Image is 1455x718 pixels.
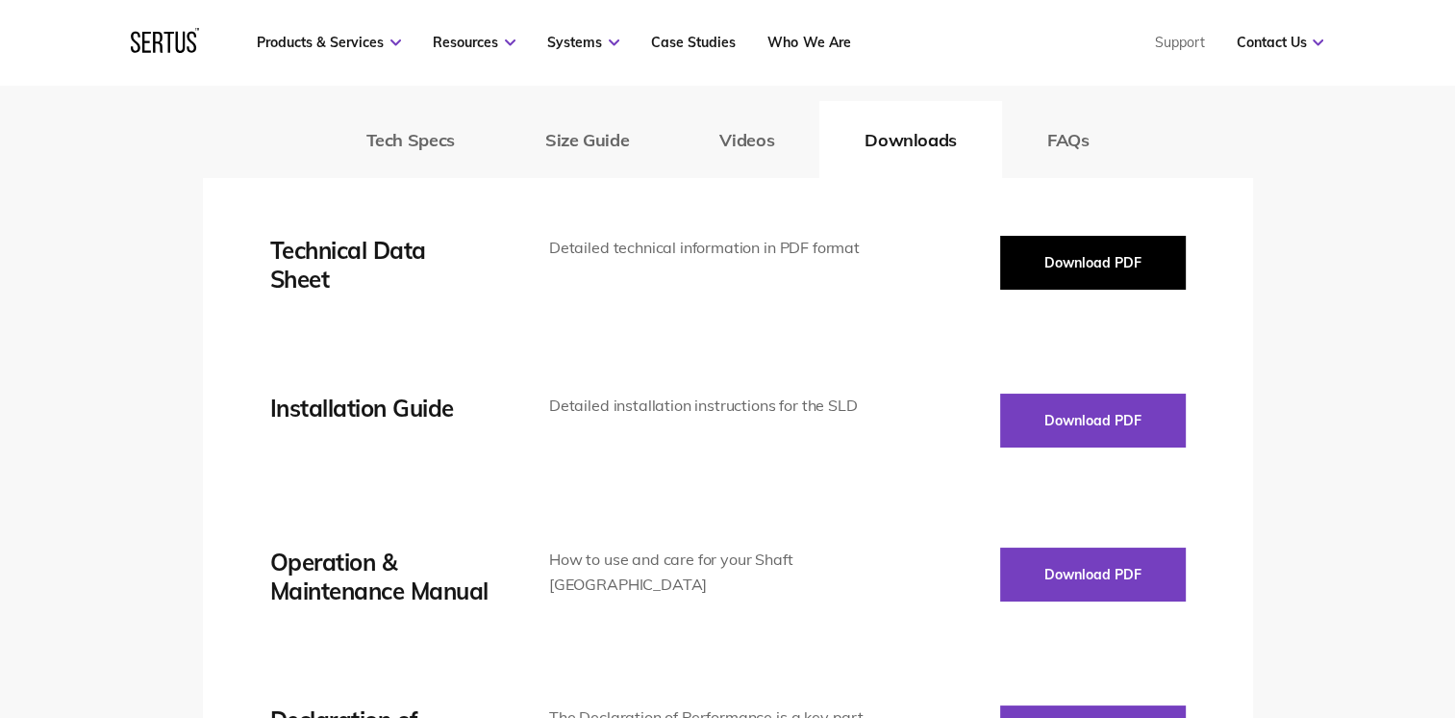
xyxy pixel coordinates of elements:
[433,34,515,51] a: Resources
[674,101,819,178] button: Videos
[549,236,867,261] div: Detailed technical information in PDF format
[500,101,674,178] button: Size Guide
[651,34,736,51] a: Case Studies
[1000,548,1186,602] button: Download PDF
[549,548,867,597] div: How to use and care for your Shaft [GEOGRAPHIC_DATA]
[321,101,500,178] button: Tech Specs
[549,394,867,419] div: Detailed installation instructions for the SLD
[1000,394,1186,448] button: Download PDF
[1002,101,1135,178] button: FAQs
[1000,236,1186,290] button: Download PDF
[257,34,401,51] a: Products & Services
[270,394,491,423] div: Installation Guide
[1236,34,1323,51] a: Contact Us
[270,236,491,294] div: Technical Data Sheet
[767,34,850,51] a: Who We Are
[270,548,491,605] div: Operation & Maintenance Manual
[1154,34,1204,51] a: Support
[547,34,619,51] a: Systems
[1110,496,1455,718] iframe: Chat Widget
